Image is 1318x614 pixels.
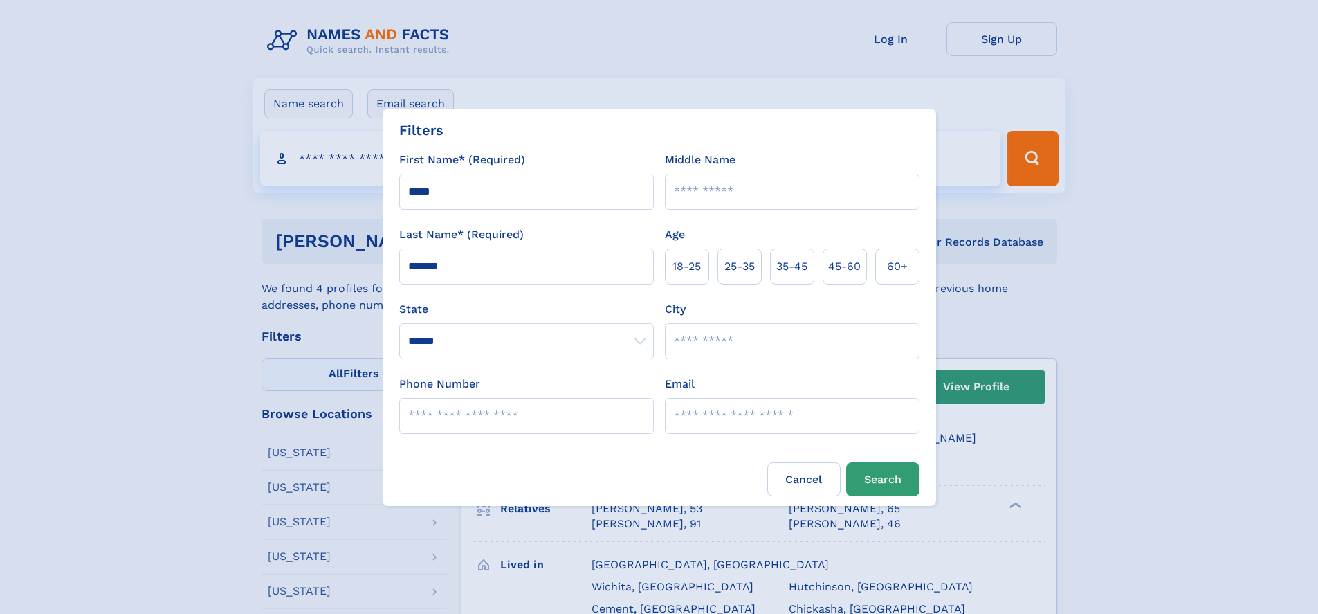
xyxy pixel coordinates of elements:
label: Email [665,376,695,392]
label: Phone Number [399,376,480,392]
div: Filters [399,120,443,141]
span: 45‑60 [828,258,861,275]
label: Last Name* (Required) [399,226,524,243]
label: Cancel [767,462,841,496]
label: Middle Name [665,152,735,168]
span: 25‑35 [724,258,755,275]
label: First Name* (Required) [399,152,525,168]
button: Search [846,462,919,496]
span: 60+ [887,258,908,275]
span: 35‑45 [776,258,807,275]
label: City [665,301,686,318]
span: 18‑25 [672,258,701,275]
label: State [399,301,654,318]
label: Age [665,226,685,243]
